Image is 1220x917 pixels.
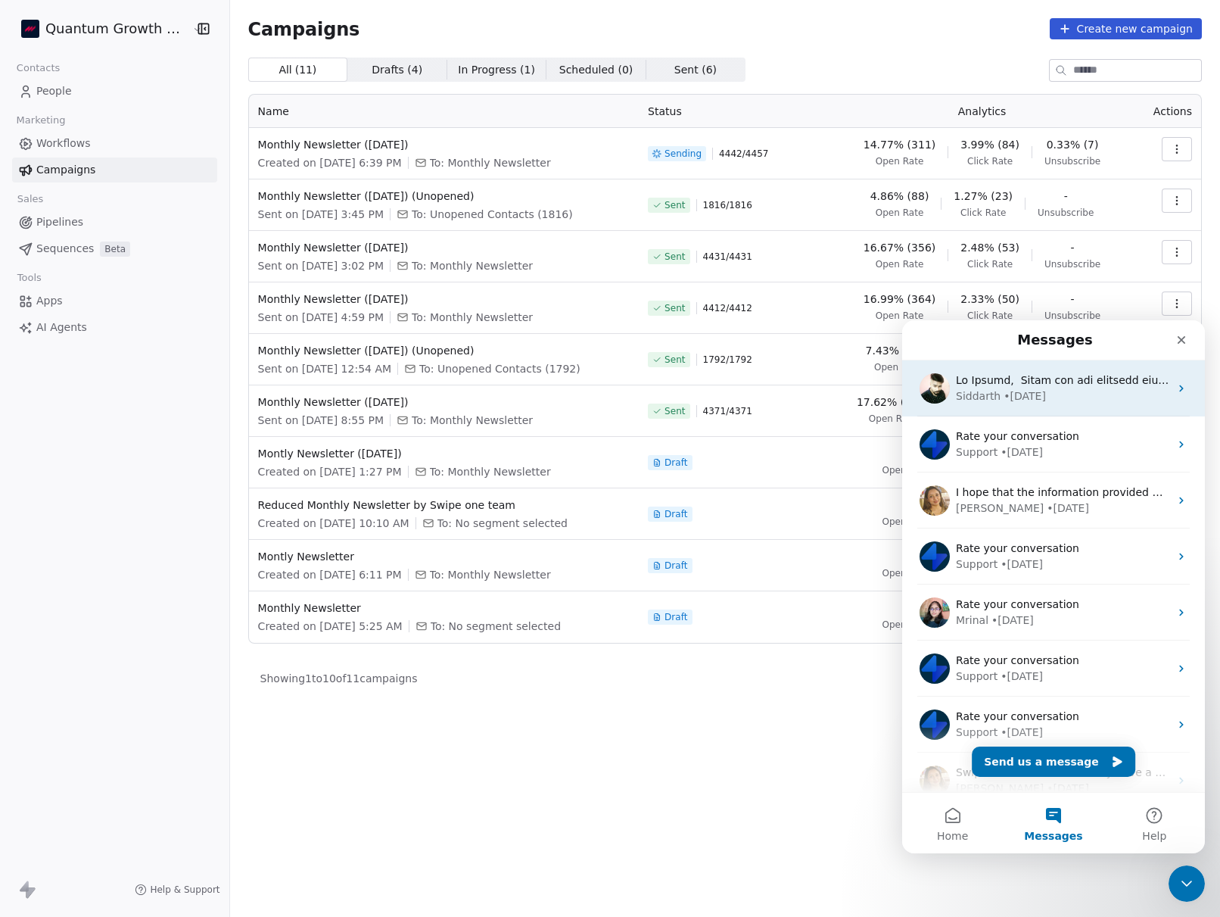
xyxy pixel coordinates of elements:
span: Created on [DATE] 10:10 AM [258,516,409,531]
a: Help & Support [135,884,219,896]
span: Created on [DATE] 1:27 PM [258,464,402,479]
span: To: Monthly Newsletter [412,258,533,273]
span: - [1071,292,1075,307]
span: Sequences [36,241,94,257]
span: Draft [664,560,687,572]
span: Apps [36,293,63,309]
span: To: Monthly Newsletter [430,155,551,170]
span: 4412 / 4412 [703,302,752,314]
span: 1816 / 1816 [703,199,752,211]
iframe: Intercom live chat [1169,866,1205,902]
span: Sent on [DATE] 8:55 PM [258,413,384,428]
span: AI Agents [36,320,87,335]
span: Monthly Newsletter ([DATE]) [258,137,630,152]
span: Monthly Newsletter ([DATE]) (Unopened) [258,343,630,358]
span: Created on [DATE] 6:39 PM [258,155,402,170]
span: Draft [664,508,687,520]
span: 2.33% (50) [960,292,1019,307]
span: Monthly Newsletter ([DATE]) (Unopened) [258,189,630,204]
span: Open Rate [876,155,924,167]
span: Unsubscribe [1044,155,1100,167]
th: Status [639,95,828,128]
span: 4371 / 4371 [703,405,752,417]
span: Reduced Monthly Newsletter by Swipe one team [258,497,630,513]
span: 3.99% (84) [960,137,1019,152]
span: Sent [664,199,685,211]
span: Campaigns [36,162,95,178]
img: Favicon%20-%20Blue%20Background.png [21,20,39,38]
th: Analytics [828,95,1136,128]
span: Marketing [10,109,72,132]
span: Click Rate [967,310,1013,322]
span: Monthly Newsletter [258,600,630,616]
span: Click Rate [967,258,1013,270]
span: Tools [11,267,48,289]
span: Pipelines [36,214,83,230]
span: 2.48% (53) [960,240,1019,255]
span: Sales [11,188,50,211]
a: AI Agents [12,315,217,340]
span: 7.43% (131) [866,343,932,358]
span: To: No segment selected [437,516,568,531]
span: To: Monthly Newsletter [412,310,533,325]
span: To: No segment selected [431,619,561,634]
span: Help & Support [150,884,219,896]
span: 0.33% (7) [1047,137,1099,152]
span: Open Rate [876,258,924,270]
a: SequencesBeta [12,236,217,261]
span: Montly Newsletter ([DATE]) [258,446,630,461]
span: Sending [664,148,702,160]
a: Workflows [12,131,217,156]
span: Scheduled ( 0 ) [559,62,633,78]
span: Created on [DATE] 6:11 PM [258,567,402,582]
span: Draft [664,457,687,469]
span: 4.86% (88) [870,189,929,204]
span: Showing 1 to 10 of 11 campaigns [260,671,418,686]
span: Open Rate [874,361,923,373]
span: Click Rate [960,207,1006,219]
span: 16.99% (364) [864,292,935,307]
span: Sent on [DATE] 3:45 PM [258,207,384,222]
span: Quantum Growth Advisors [45,19,188,39]
a: People [12,79,217,104]
span: Campaigns [248,18,360,39]
th: Actions [1136,95,1201,128]
span: Open Rate [882,516,930,528]
span: To: Unopened Contacts (1816) [412,207,573,222]
span: Created on [DATE] 5:25 AM [258,619,403,634]
span: Sent on [DATE] 3:02 PM [258,258,384,273]
span: Workflows [36,136,91,151]
span: People [36,83,72,99]
span: 1.27% (23) [954,189,1013,204]
span: - [1064,189,1068,204]
span: Drafts ( 4 ) [372,62,422,78]
span: Contacts [10,57,67,80]
span: Sent [664,302,685,314]
span: - [1071,240,1075,255]
span: Beta [100,242,130,257]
